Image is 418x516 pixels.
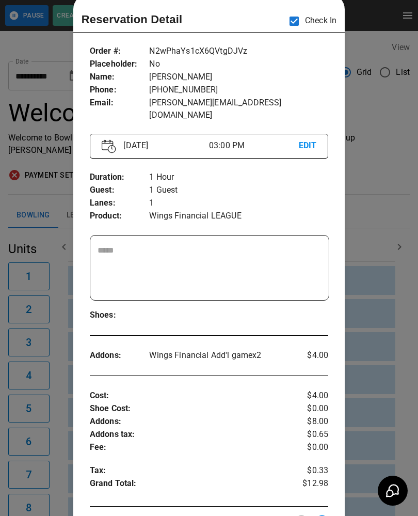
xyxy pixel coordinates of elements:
p: Email : [90,97,150,110]
p: Addons tax : [90,428,288,441]
p: EDIT [299,139,317,152]
p: $4.00 [288,389,328,402]
p: $8.00 [288,415,328,428]
p: Phone : [90,84,150,97]
p: Grand Total : [90,477,288,493]
p: [PHONE_NUMBER] [149,84,328,97]
p: $0.33 [288,464,328,477]
p: Duration : [90,171,150,184]
p: No [149,58,328,71]
p: $4.00 [288,349,328,362]
p: Lanes : [90,197,150,210]
p: Shoe Cost : [90,402,288,415]
p: Name : [90,71,150,84]
p: [DATE] [119,139,209,152]
p: Check In [283,10,336,32]
p: Guest : [90,184,150,197]
p: [PERSON_NAME][EMAIL_ADDRESS][DOMAIN_NAME] [149,97,328,121]
p: Order # : [90,45,150,58]
p: Addons : [90,415,288,428]
p: Addons : [90,349,150,362]
p: Placeholder : [90,58,150,71]
p: N2wPhaYs1cX6QVtgDJVz [149,45,328,58]
p: $12.98 [288,477,328,493]
p: 03:00 PM [209,139,299,152]
p: 1 Guest [149,184,328,197]
p: Product : [90,210,150,223]
p: $0.00 [288,441,328,454]
p: $0.00 [288,402,328,415]
p: Fee : [90,441,288,454]
p: [PERSON_NAME] [149,71,328,84]
p: Wings Financial Add'l game x 2 [149,349,288,362]
p: Shoes : [90,309,150,322]
p: Cost : [90,389,288,402]
p: 1 Hour [149,171,328,184]
p: Tax : [90,464,288,477]
p: 1 [149,197,328,210]
img: Vector [102,139,116,153]
p: $0.65 [288,428,328,441]
p: Reservation Detail [82,11,183,28]
p: Wings Financial LEAGUE [149,210,328,223]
